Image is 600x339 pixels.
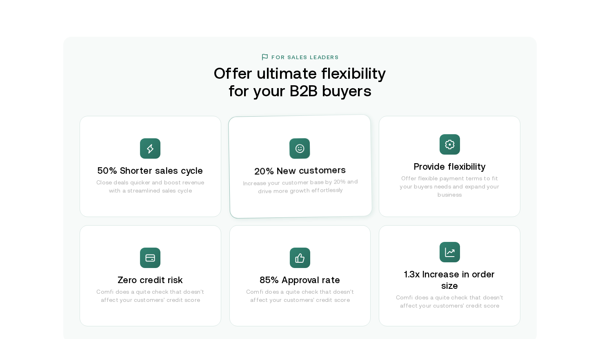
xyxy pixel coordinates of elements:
[396,269,504,292] h3: 1.3x Increase in order size
[144,143,156,155] img: spark
[396,293,504,310] p: Comfi does a quite check that doesn't affect your customers' credit score
[98,165,203,177] h3: 50% Shorter sales cycle
[444,246,456,258] img: spark
[204,64,396,100] h2: Offer ultimate flexibility for your B2B buyers
[238,177,363,196] p: Increase your customer base by 20% and drive more growth effortlessly
[144,252,156,264] img: spark
[96,178,204,195] p: Close deals quicker and boost revenue with a streamlined sales cycle
[294,252,306,264] img: spark
[246,288,354,304] p: Comfi does a quite check that doesn't affect your customers' credit score
[261,53,269,61] img: flag
[254,165,346,178] h3: 20% New customers
[294,143,305,154] img: spark
[260,275,340,286] h3: 85% Approval rate
[118,275,183,286] h3: Zero credit risk
[396,174,504,199] p: Offer flexible payment terms to fit your buyers needs and expand your business
[414,161,486,173] h3: Provide flexibility
[444,139,456,151] img: spark
[96,288,204,304] p: Comfi does a quite check that doesn't affect your customers' credit score
[271,54,339,60] h3: For Sales Leaders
